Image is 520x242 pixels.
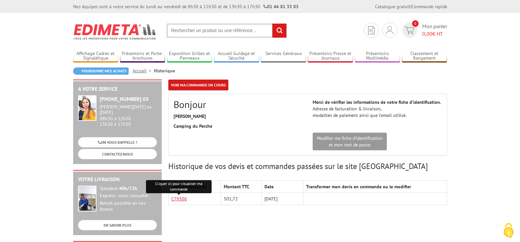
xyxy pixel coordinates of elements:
input: rechercher [272,24,286,38]
h2: Votre livraison [78,177,157,182]
a: Affichage Cadres et Signalétique [73,51,118,62]
img: devis rapide [368,26,375,34]
img: Cookies (fenêtre modale) [500,222,517,239]
img: widget-livraison.jpg [78,186,96,212]
img: devis rapide [405,27,414,34]
span: 0,00 [422,30,432,37]
td: 501,72 [221,193,261,205]
th: Transformer mon devis en commande ou le modifier [303,181,447,193]
div: Cliquer ici pour visualiser ma commande [146,180,212,193]
input: Rechercher un produit ou une référence... [167,24,287,38]
strong: Camping du Perche [174,123,212,129]
th: Date [261,181,303,193]
img: devis rapide [386,26,393,34]
a: Voir ma commande en cours [168,80,228,90]
img: widget-service.jpg [78,95,96,121]
a: C79306 [171,196,187,202]
a: devis rapide 0 Mon panier 0,00€ HT [401,23,447,38]
h2: A votre service [78,86,157,92]
a: Accueil Guidage et Sécurité [214,51,259,62]
a: Présentoirs et Porte-brochures [120,51,165,62]
strong: [PHONE_NUMBER] 03 [100,96,149,102]
div: Nos équipes sont à votre service du lundi au vendredi de 8h30 à 12h30 et de 13h30 à 17h30 [73,3,299,10]
a: Présentoirs Multimédia [355,51,400,62]
a: Modifier ma fiche d'identificationet mon mot de passe [313,133,387,150]
div: 08h30 à 12h30 13h30 à 17h30 [100,104,157,127]
a: Classement et Rangement [402,51,447,62]
a: Accueil [133,68,154,74]
p: Adresse de facturation & livraison, modalités de paiement ainsi que l’email utilisé. [313,99,442,119]
button: Cookies (fenêtre modale) [497,220,520,242]
div: Express : nous consulter [100,193,157,199]
strong: Merci de vérifier les informations de votre fiche d’identification. [313,99,441,105]
img: Edimeta [73,20,157,44]
strong: [PERSON_NAME] [174,113,206,119]
div: [PERSON_NAME][DATE] au [DATE] [100,104,157,115]
a: Commande rapide [411,4,447,9]
strong: 01 46 81 33 03 [263,4,299,9]
li: Historique [154,67,175,74]
h3: Historique de vos devis et commandes passées sur le site [GEOGRAPHIC_DATA] [168,162,447,171]
h2: Bonjour [174,99,303,110]
div: | [375,3,447,10]
a: Services Généraux [261,51,306,62]
a: CONTACTEZ-NOUS [78,149,157,159]
span: € HT [422,30,447,38]
strong: 48h/72h [119,185,137,191]
div: Retrait possible en nos locaux [100,200,157,212]
td: [DATE] [261,193,303,205]
a: EN SAVOIR PLUS [78,220,157,230]
a: Catalogue gratuit [375,4,410,9]
th: Montant TTC [221,181,261,193]
a: ON VOUS RAPPELLE ? [78,137,157,147]
a: Poursuivre mes achats [73,67,129,75]
a: Exposition Grilles et Panneaux [167,51,212,62]
span: Mon panier [422,23,447,38]
span: 0 [412,20,419,27]
div: Standard : [100,186,157,192]
a: Présentoirs Presse et Journaux [308,51,353,62]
